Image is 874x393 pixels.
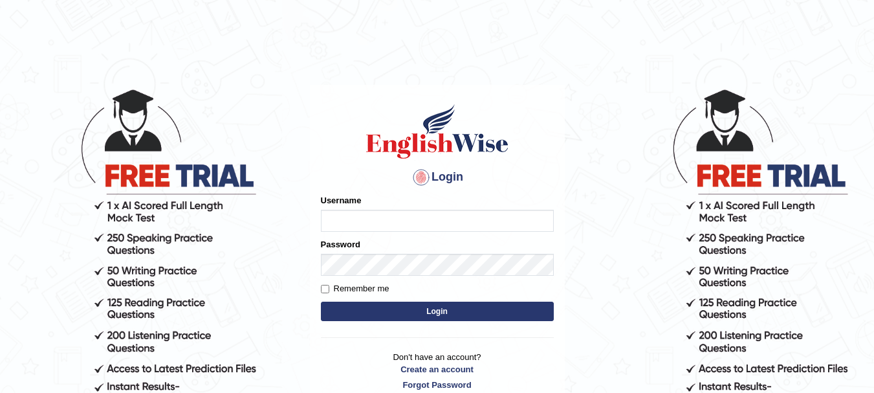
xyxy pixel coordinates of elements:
input: Remember me [321,285,329,293]
button: Login [321,302,554,321]
h4: Login [321,167,554,188]
a: Forgot Password [321,379,554,391]
a: Create an account [321,363,554,376]
p: Don't have an account? [321,351,554,391]
label: Username [321,194,362,207]
label: Password [321,238,360,251]
img: Logo of English Wise sign in for intelligent practice with AI [364,102,511,161]
label: Remember me [321,282,389,295]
